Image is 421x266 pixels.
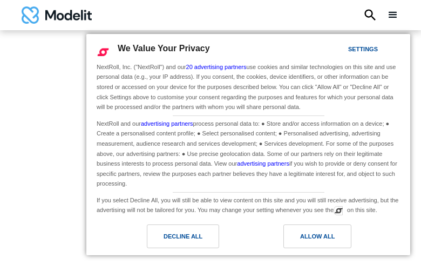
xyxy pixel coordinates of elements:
[386,9,399,22] div: menu
[164,230,202,242] div: Decline All
[186,64,247,70] a: 20 advertising partners
[118,44,210,53] span: We Value Your Privacy
[22,6,92,24] img: modelit logo
[237,160,289,167] a: advertising partners
[300,230,335,242] div: Allow All
[141,120,193,127] a: advertising partners
[93,224,248,254] a: Decline All
[94,61,402,113] div: NextRoll, Inc. ("NextRoll") and our use cookies and similar technologies on this site and use per...
[22,6,92,24] a: home
[248,224,404,254] a: Allow All
[329,40,355,60] a: Settings
[94,116,402,190] div: NextRoll and our process personal data to: ● Store and/or access information on a device; ● Creat...
[94,193,402,216] div: If you select Decline All, you will still be able to view content on this site and you will still...
[348,43,378,55] div: Settings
